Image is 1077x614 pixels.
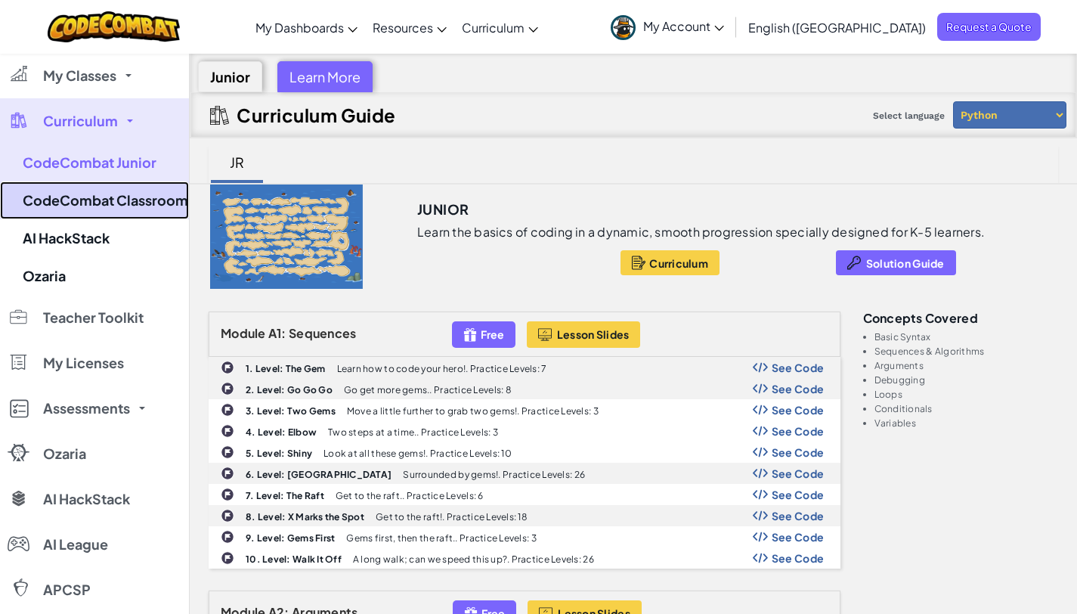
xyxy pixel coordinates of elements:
b: 2. Level: Go Go Go [246,384,333,395]
button: Solution Guide [836,250,956,275]
div: Junior [198,61,262,92]
p: Gems first, then the raft.. Practice Levels: 3 [346,533,536,543]
span: A1: Sequences [268,325,357,341]
span: Teacher Toolkit [43,311,144,324]
a: Resources [365,7,454,48]
span: Curriculum [43,114,118,128]
a: 6. Level: [GEOGRAPHIC_DATA] Surrounded by gems!. Practice Levels: 26 Show Code Logo See Code [209,463,840,484]
a: 1. Level: The Gem Learn how to code your hero!. Practice Levels: 7 Show Code Logo See Code [209,357,840,378]
span: See Code [772,383,825,395]
p: Get to the raft.. Practice Levels: 6 [336,491,484,501]
b: 7. Level: The Raft [246,490,324,501]
span: My Classes [43,69,116,82]
span: See Code [772,510,825,522]
a: Curriculum [454,7,546,48]
h3: Junior [417,198,469,221]
li: Variables [874,418,1059,428]
span: See Code [772,552,825,564]
p: Look at all these gems!. Practice Levels: 10 [323,448,512,458]
span: See Code [772,425,825,437]
b: 8. Level: X Marks the Spot [246,511,364,523]
b: 4. Level: Elbow [246,426,317,438]
span: Curriculum [462,20,525,36]
img: IconChallengeLevel.svg [221,467,234,480]
span: Module [221,325,266,341]
span: See Code [772,467,825,479]
a: 9. Level: Gems First Gems first, then the raft.. Practice Levels: 3 Show Code Logo See Code [209,526,840,547]
li: Arguments [874,361,1059,371]
img: Show Code Logo [753,362,768,373]
img: Show Code Logo [753,553,768,563]
img: IconChallengeLevel.svg [221,424,234,438]
p: Get to the raft!. Practice Levels: 18 [376,512,528,522]
img: IconCurriculumGuide.svg [210,106,229,125]
a: 8. Level: X Marks the Spot Get to the raft!. Practice Levels: 18 Show Code Logo See Code [209,505,840,526]
span: See Code [772,446,825,458]
a: 10. Level: Walk It Off A long walk; can we speed this up?. Practice Levels: 26 Show Code Logo See... [209,547,840,569]
img: IconChallengeLevel.svg [221,488,234,501]
a: 5. Level: Shiny Look at all these gems!. Practice Levels: 10 Show Code Logo See Code [209,442,840,463]
p: A long walk; can we speed this up?. Practice Levels: 26 [353,554,594,564]
img: Show Code Logo [753,532,768,542]
p: Move a little further to grab two gems!. Practice Levels: 3 [347,406,599,416]
b: 10. Level: Walk It Off [246,554,342,565]
span: My Licenses [43,356,124,370]
span: Select language [867,104,951,127]
b: 5. Level: Shiny [246,448,312,459]
li: Basic Syntax [874,332,1059,342]
img: IconChallengeLevel.svg [221,403,234,417]
span: See Code [772,404,825,416]
p: Learn the basics of coding in a dynamic, smooth progression specially designed for K-5 learners. [417,225,985,240]
b: 6. Level: [GEOGRAPHIC_DATA] [246,469,391,480]
span: My Account [643,18,724,34]
img: IconChallengeLevel.svg [221,551,234,565]
span: AI HackStack [43,492,130,506]
li: Debugging [874,375,1059,385]
img: Show Code Logo [753,426,768,436]
span: Assessments [43,402,130,415]
a: 3. Level: Two Gems Move a little further to grab two gems!. Practice Levels: 3 Show Code Logo See... [209,399,840,420]
span: Solution Guide [866,257,945,269]
h2: Curriculum Guide [237,104,396,126]
b: 9. Level: Gems First [246,532,335,544]
div: JR [215,144,259,180]
img: Show Code Logo [753,489,768,500]
a: My Account [603,3,732,51]
span: English ([GEOGRAPHIC_DATA]) [748,20,926,36]
span: Curriculum [649,257,708,269]
img: Show Code Logo [753,383,768,394]
a: Lesson Slides [527,321,641,348]
span: Free [481,328,504,340]
img: IconChallengeLevel.svg [221,382,234,395]
img: CodeCombat logo [48,11,180,42]
img: IconChallengeLevel.svg [221,530,234,544]
span: Resources [373,20,433,36]
p: Two steps at a time.. Practice Levels: 3 [328,427,498,437]
p: Surrounded by gems!. Practice Levels: 26 [403,470,585,479]
li: Conditionals [874,404,1059,414]
img: Show Code Logo [753,510,768,521]
span: See Code [772,488,825,501]
b: 1. Level: The Gem [246,363,326,374]
img: Show Code Logo [753,405,768,415]
img: IconChallengeLevel.svg [221,361,234,374]
span: My Dashboards [255,20,344,36]
a: Request a Quote [937,13,1041,41]
p: Learn how to code your hero!. Practice Levels: 7 [337,364,547,374]
a: 4. Level: Elbow Two steps at a time.. Practice Levels: 3 Show Code Logo See Code [209,420,840,442]
img: IconChallengeLevel.svg [221,445,234,459]
span: Lesson Slides [557,328,630,340]
a: 2. Level: Go Go Go Go get more gems.. Practice Levels: 8 Show Code Logo See Code [209,378,840,399]
img: Show Code Logo [753,468,768,479]
a: English ([GEOGRAPHIC_DATA]) [741,7,933,48]
h3: Concepts covered [863,312,1059,324]
p: Go get more gems.. Practice Levels: 8 [344,385,512,395]
li: Loops [874,389,1059,399]
li: Sequences & Algorithms [874,346,1059,356]
span: See Code [772,531,825,543]
button: Curriculum [621,250,720,275]
div: Learn More [277,61,373,92]
img: Show Code Logo [753,447,768,457]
